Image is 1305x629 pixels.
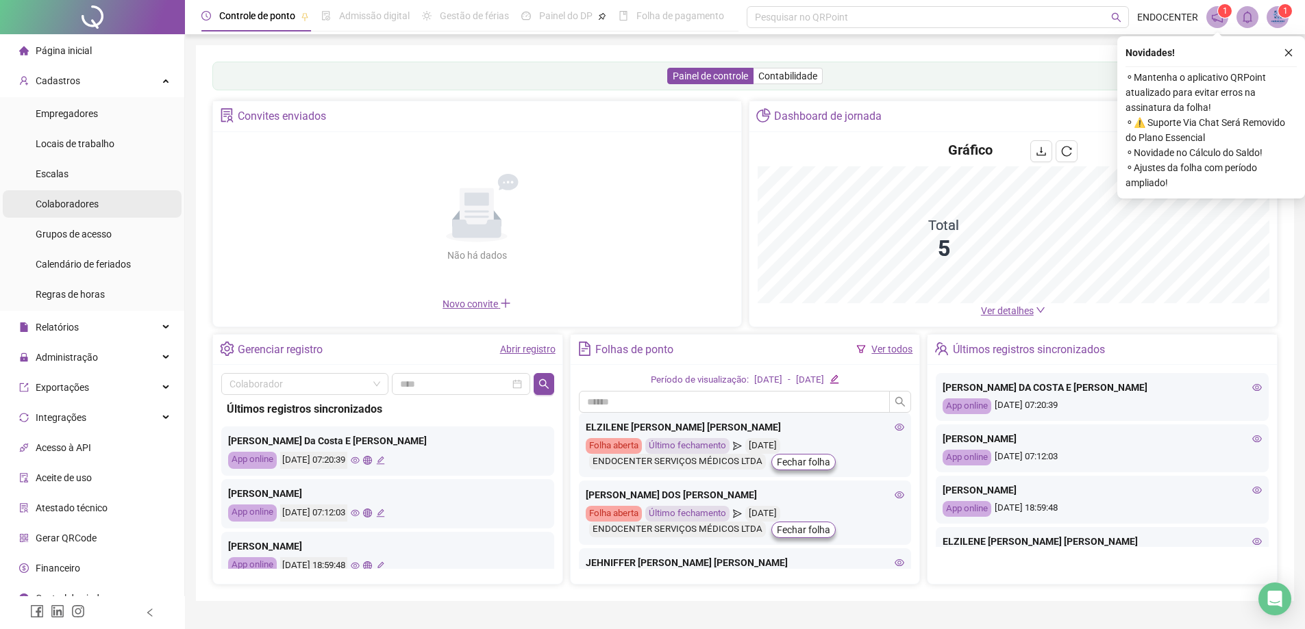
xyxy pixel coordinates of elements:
div: Dashboard de jornada [774,105,882,128]
div: App online [943,450,991,465]
span: 1 [1283,6,1288,16]
span: global [363,509,372,517]
div: Último fechamento [645,506,730,522]
div: [DATE] 07:12:03 [280,504,347,522]
span: file-done [321,11,331,21]
div: [DATE] 07:12:03 [943,450,1262,465]
span: ENDOCENTER [1137,10,1198,25]
div: [DATE] 07:20:39 [943,398,1262,414]
span: Novo convite [443,298,511,309]
a: Ver detalhes down [981,305,1045,316]
span: instagram [71,604,85,618]
div: Folha aberta [586,438,642,454]
span: dashboard [521,11,531,21]
span: lock [19,352,29,362]
span: Calendário de feriados [36,259,131,270]
div: ENDOCENTER SERVIÇOS MÉDICOS LTDA [589,522,766,537]
span: Acesso à API [36,442,91,453]
span: Locais de trabalho [36,138,114,149]
span: clock-circle [201,11,211,21]
div: App online [943,398,991,414]
span: Exportações [36,382,89,393]
span: search [1111,12,1121,23]
div: Últimos registros sincronizados [227,400,549,418]
span: Admissão digital [339,10,410,21]
span: eye [1252,537,1262,546]
span: Gerar QRCode [36,532,97,543]
span: Ver detalhes [981,305,1034,316]
span: Gestão de férias [440,10,509,21]
div: Não há dados [414,248,540,263]
a: Ver todos [871,344,912,355]
span: sync [19,413,29,422]
span: notification [1211,11,1223,23]
span: global [363,561,372,570]
span: linkedin [51,604,64,618]
span: Folha de pagamento [636,10,724,21]
div: ELZILENE [PERSON_NAME] [PERSON_NAME] [586,420,905,435]
span: search [538,378,549,389]
span: Novidades ! [1126,45,1175,60]
span: book [619,11,628,21]
span: Central de ajuda [36,593,105,604]
span: info-circle [19,593,29,603]
span: home [19,46,29,55]
span: api [19,443,29,452]
div: App online [228,452,277,469]
span: user-add [19,76,29,86]
div: ENDOCENTER SERVIÇOS MÉDICOS LTDA [589,454,766,470]
span: edit [376,509,385,517]
span: pushpin [598,12,606,21]
span: eye [1252,434,1262,444]
span: pushpin [301,12,309,21]
span: Empregadores [36,108,98,119]
sup: Atualize o seu contato no menu Meus Dados [1278,4,1292,18]
span: 1 [1223,6,1228,16]
div: [PERSON_NAME] [943,483,1262,498]
span: Escalas [36,168,69,179]
span: eye [351,456,360,465]
span: send [733,438,742,454]
span: Página inicial [36,45,92,56]
div: [PERSON_NAME] Da Costa E [PERSON_NAME] [228,433,547,448]
span: Colaboradores [36,198,99,209]
span: Painel de controle [673,70,748,81]
div: [PERSON_NAME] [943,431,1262,446]
span: global [363,456,372,465]
div: [DATE] 07:20:39 [280,452,347,469]
span: solution [19,503,29,513]
span: Regras de horas [36,289,105,300]
span: Atestado técnico [36,502,108,513]
div: Folhas de ponto [595,338,673,361]
span: Integrações [36,412,86,423]
span: bell [1241,11,1254,23]
div: [PERSON_NAME] [228,486,547,501]
span: plus [500,298,511,309]
span: eye [1252,485,1262,495]
div: App online [943,501,991,517]
h4: Gráfico [948,140,993,159]
span: file [19,322,29,332]
span: download [1036,146,1047,157]
span: solution [220,108,234,123]
span: edit [376,456,385,465]
span: filter [856,344,866,354]
span: Controle de ponto [219,10,295,21]
span: Cadastros [36,75,80,86]
a: Abrir registro [500,344,556,355]
span: eye [895,490,904,500]
span: Aceite de uso [36,472,92,483]
span: eye [351,561,360,570]
div: Convites enviados [238,105,326,128]
div: Open Intercom Messenger [1258,582,1291,615]
span: eye [351,509,360,517]
span: sun [422,11,432,21]
span: facebook [30,604,44,618]
span: qrcode [19,533,29,543]
span: close [1284,48,1293,57]
span: audit [19,473,29,483]
div: [PERSON_NAME] DOS [PERSON_NAME] [586,487,905,502]
span: team [934,342,949,356]
div: [DATE] [745,438,780,454]
span: ⚬ ⚠️ Suporte Via Chat Será Removido do Plano Essencial [1126,115,1297,145]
